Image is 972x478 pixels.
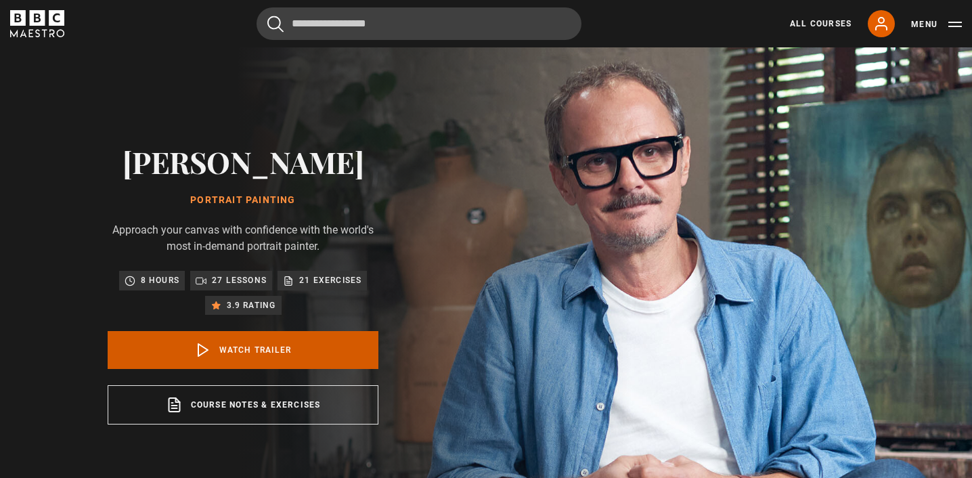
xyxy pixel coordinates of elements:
[267,16,284,32] button: Submit the search query
[141,274,179,287] p: 8 hours
[212,274,267,287] p: 27 lessons
[911,18,962,31] button: Toggle navigation
[227,299,276,312] p: 3.9 rating
[790,18,852,30] a: All Courses
[299,274,361,287] p: 21 exercises
[257,7,581,40] input: Search
[108,195,378,206] h1: Portrait Painting
[108,385,378,425] a: Course notes & exercises
[108,331,378,369] a: Watch Trailer
[108,144,378,179] h2: [PERSON_NAME]
[108,222,378,255] p: Approach your canvas with confidence with the world's most in-demand portrait painter.
[10,10,64,37] svg: BBC Maestro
